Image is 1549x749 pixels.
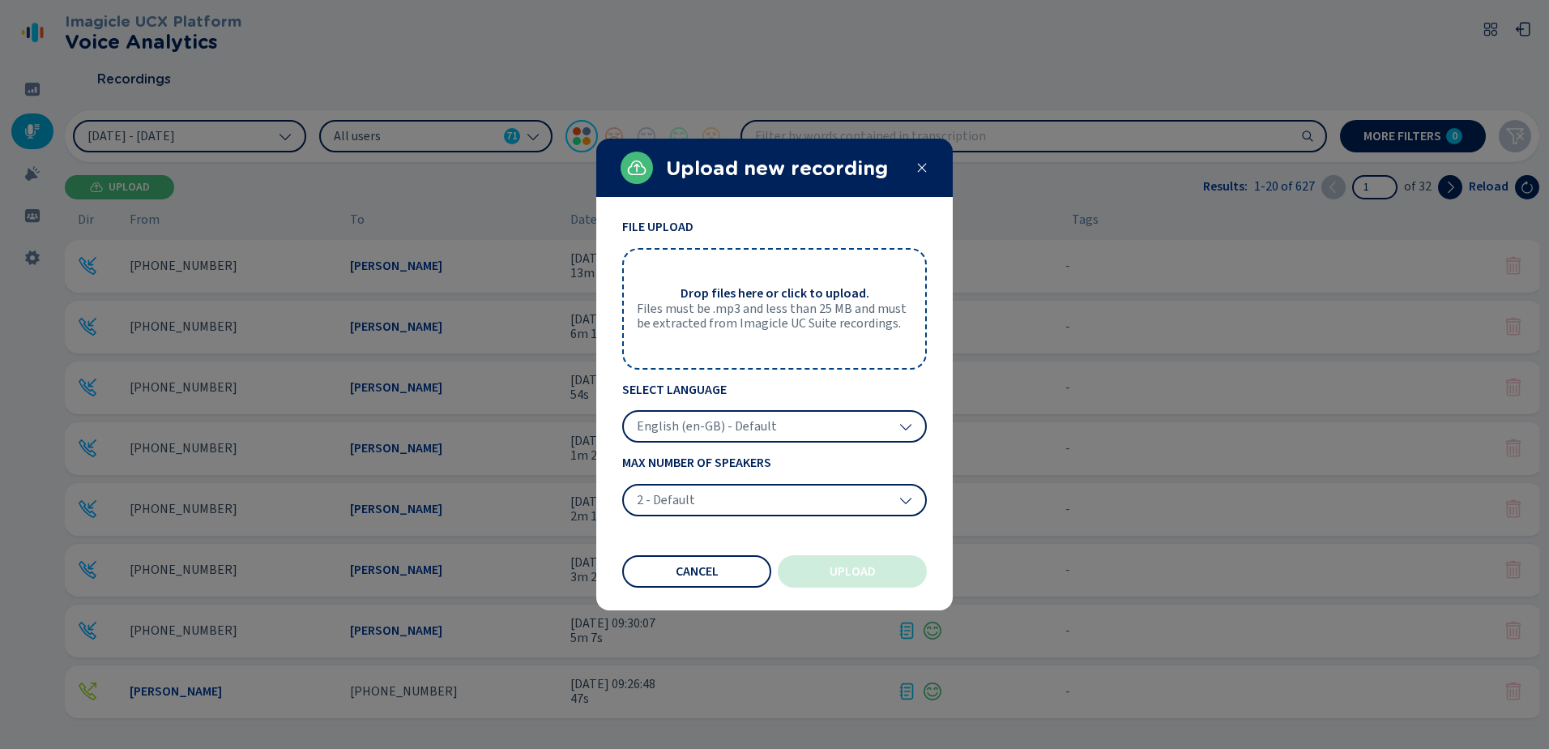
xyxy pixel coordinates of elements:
span: Drop files here or click to upload. [681,286,869,301]
span: Cancel [676,565,719,578]
button: Cancel [622,555,771,588]
span: Max Number of Speakers [622,456,927,470]
svg: chevron-down [899,494,912,507]
span: 2 - Default [637,492,695,508]
span: Upload [830,565,876,578]
button: Upload [778,555,927,588]
svg: close [915,161,928,174]
span: Files must be .mp3 and less than 25 MB and must be extracted from Imagicle UC Suite recordings. [637,302,912,332]
span: English (en-GB) - Default [637,418,777,434]
span: File Upload [622,220,927,234]
h2: Upload new recording [666,157,903,180]
svg: chevron-down [899,420,912,433]
span: Select Language [622,383,927,397]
